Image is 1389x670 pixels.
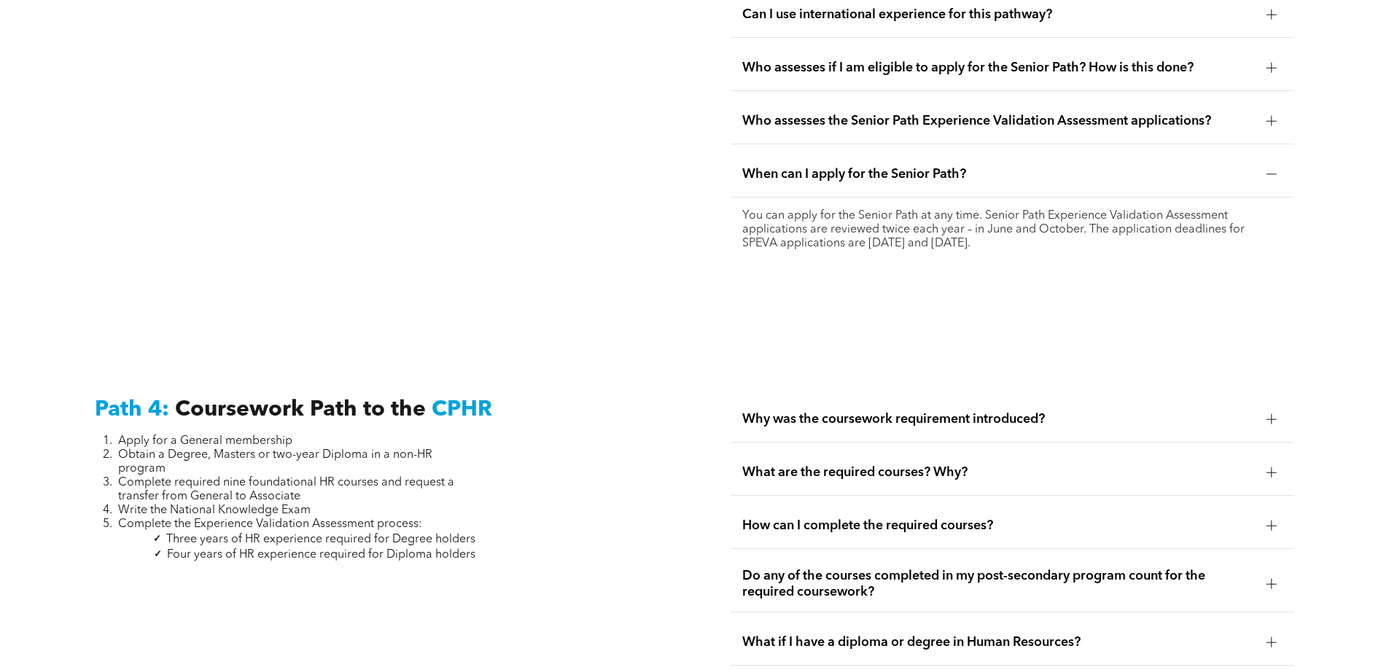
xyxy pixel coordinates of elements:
[118,435,292,447] span: Apply for a General membership
[118,518,422,530] span: Complete the Experience Validation Assessment process:
[118,505,311,516] span: Write the National Knowledge Exam
[742,411,1255,427] span: Why was the coursework requirement introduced?
[167,549,475,561] span: Four years of HR experience required for Diploma holders
[742,60,1255,76] span: Who assesses if I am eligible to apply for the Senior Path? How is this done?
[742,518,1255,534] span: How can I complete the required courses?
[118,477,454,502] span: Complete required nine foundational HR courses and request a transfer from General to Associate
[166,534,475,545] span: Three years of HR experience required for Degree holders
[742,634,1255,650] span: What if I have a diploma or degree in Human Resources?
[742,166,1255,182] span: When can I apply for the Senior Path?
[742,7,1255,23] span: Can I use international experience for this pathway?
[432,399,492,421] span: CPHR
[118,449,432,475] span: Obtain a Degree, Masters or two-year Diploma in a non-HR program
[742,209,1283,251] p: You can apply for the Senior Path at any time. Senior Path Experience Validation Assessment appli...
[742,113,1255,129] span: Who assesses the Senior Path Experience Validation Assessment applications?
[742,568,1255,600] span: Do any of the courses completed in my post-secondary program count for the required coursework?
[175,399,426,421] span: Coursework Path to the
[742,464,1255,480] span: What are the required courses? Why?
[95,399,169,421] span: Path 4:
